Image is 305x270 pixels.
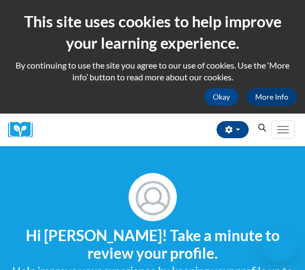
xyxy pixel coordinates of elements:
[8,227,297,262] h4: Hi [PERSON_NAME]! Take a minute to review your profile.
[254,122,270,134] button: Search
[270,114,297,146] div: Main menu
[217,121,249,138] button: Account Settings
[8,122,40,138] a: Cox Campus
[262,227,296,261] iframe: Button to launch messaging window
[129,173,177,221] img: Profile Image
[8,59,297,83] p: By continuing to use the site you agree to our use of cookies. Use the ‘More info’ button to read...
[8,122,40,138] img: Logo brand
[8,11,297,54] h2: This site uses cookies to help improve your learning experience.
[247,88,297,106] a: More Info
[204,88,239,106] button: Okay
